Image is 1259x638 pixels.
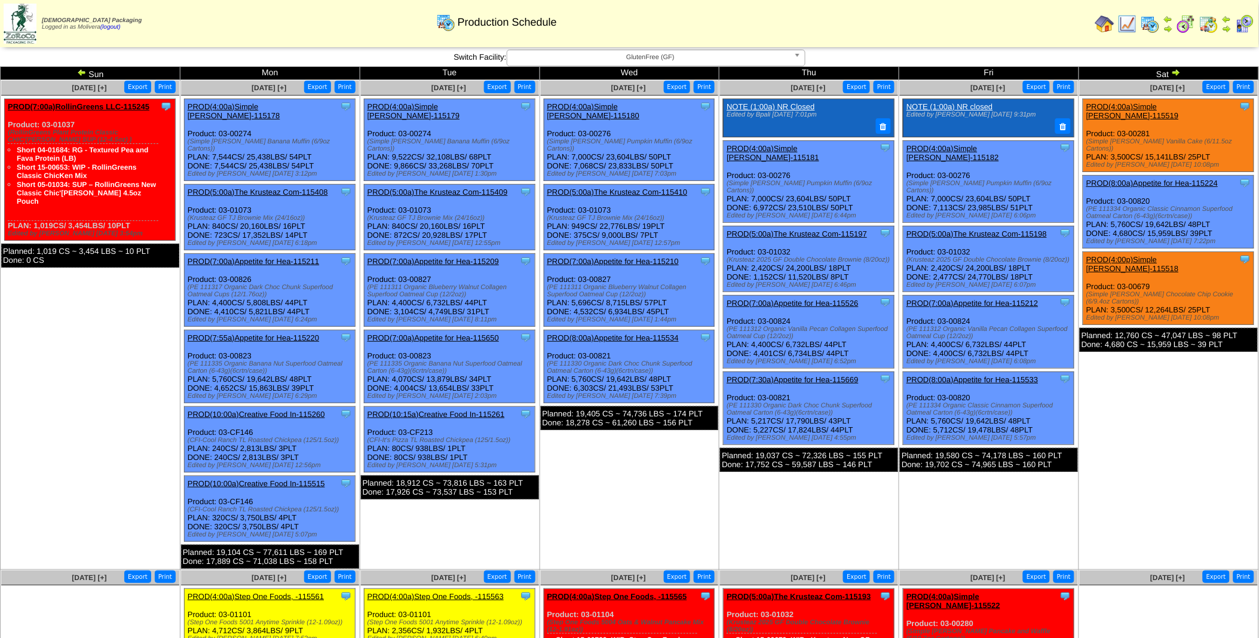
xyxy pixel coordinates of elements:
[100,24,121,30] a: (logout)
[906,375,1038,384] a: PROD(8:00a)Appetite for Hea-115533
[340,100,352,112] img: Tooltip
[367,437,535,444] div: (CFI-It's Pizza TL Roasted Chickpea (125/1.5oz))
[340,590,352,602] img: Tooltip
[484,570,511,583] button: Export
[72,573,106,582] a: [DATE] [+]
[1086,102,1179,120] a: PROD(4:00a)Simple [PERSON_NAME]-115519
[367,257,499,266] a: PROD(7:00a)Appetite for Hea-115209
[367,188,508,197] a: PROD(5:00a)The Krusteaz Com-115409
[611,573,646,582] span: [DATE] [+]
[903,140,1074,222] div: Product: 03-00276 PLAN: 7,000CS / 23,604LBS / 50PLT DONE: 7,113CS / 23,985LBS / 51PLT
[17,180,156,205] a: Short 05-01034: SUP – RollinGreens New Classic Chic'[PERSON_NAME] 4.5oz Pouch
[340,186,352,198] img: Tooltip
[1150,84,1185,92] a: [DATE] [+]
[184,254,355,327] div: Product: 03-00826 PLAN: 4,400CS / 5,808LBS / 44PLT DONE: 4,410CS / 5,821LBS / 44PLT
[360,67,540,80] td: Tue
[17,146,149,162] a: Short 04-01684: RG - Textured Pea and Fava Protein (LB)
[544,254,715,327] div: Product: 03-00827 PLAN: 5,696CS / 8,715LBS / 57PLT DONE: 4,532CS / 6,934LBS / 45PLT
[903,295,1074,368] div: Product: 03-00824 PLAN: 4,400CS / 6,732LBS / 44PLT DONE: 4,400CS / 6,732LBS / 44PLT
[700,590,712,602] img: Tooltip
[252,84,286,92] a: [DATE] [+]
[899,67,1079,80] td: Fri
[906,229,1047,238] a: PROD(5:00a)The Krusteaz Com-115198
[364,185,535,250] div: Product: 03-01073 PLAN: 840CS / 20,160LBS / 16PLT DONE: 872CS / 20,928LBS / 17PLT
[727,111,887,118] div: Edited by Bpali [DATE] 7:01pm
[340,332,352,343] img: Tooltip
[188,592,324,601] a: PROD(4:00a)Step One Foods, -115561
[700,255,712,267] img: Tooltip
[1203,570,1230,583] button: Export
[367,333,499,342] a: PROD(7:00a)Appetite for Hea-115650
[906,402,1074,416] div: (PE 111334 Organic Classic Cinnamon Superfood Oatmeal Carton (6-43g)(6crtn/case))
[367,392,535,400] div: Edited by [PERSON_NAME] [DATE] 2:03pm
[880,373,892,385] img: Tooltip
[727,619,894,633] div: (Krusteaz 2025 GF Double Chocolate Brownie (8/20oz))
[367,619,535,626] div: (Step One Foods 5001 Anytime Sprinkle (12-1.09oz))
[1,244,179,268] div: Planned: 1,019 CS ~ 3,454 LBS ~ 10 PLT Done: 0 CS
[340,408,352,420] img: Tooltip
[724,140,895,222] div: Product: 03-00276 PLAN: 7,000CS / 23,604LBS / 50PLT DONE: 6,972CS / 23,510LBS / 50PLT
[547,592,687,601] a: PROD(4:00a)Step One Foods, -115565
[880,296,892,308] img: Tooltip
[520,100,532,112] img: Tooltip
[1086,314,1254,321] div: Edited by [PERSON_NAME] [DATE] 10:08pm
[188,333,319,342] a: PROD(7:55a)Appetite for Hea-115220
[367,592,504,601] a: PROD(4:00a)Step One Foods, -115563
[431,573,466,582] a: [DATE] [+]
[1083,99,1254,172] div: Product: 03-00281 PLAN: 3,500CS / 15,141LBS / 25PLT
[1163,14,1173,24] img: arrowleft.gif
[188,284,355,298] div: (PE 111317 Organic Dark Choc Chunk Superfood Oatmeal Cups (12/1.76oz))
[364,99,535,181] div: Product: 03-00274 PLAN: 9,522CS / 32,108LBS / 68PLT DONE: 9,866CS / 33,268LBS / 70PLT
[160,100,172,112] img: Tooltip
[727,326,894,340] div: (PE 111312 Organic Vanilla Pecan Collagen Superfood Oatmeal Cup (12/2oz))
[1080,328,1258,352] div: Planned: 12,760 CS ~ 47,047 LBS ~ 98 PLT Done: 4,680 CS ~ 15,959 LBS ~ 39 PLT
[547,316,715,323] div: Edited by [PERSON_NAME] [DATE] 1:44pm
[1079,67,1259,80] td: Sat
[906,299,1038,308] a: PROD(7:00a)Appetite for Hea-115212
[1222,24,1232,33] img: arrowright.gif
[700,186,712,198] img: Tooltip
[727,434,894,441] div: Edited by [PERSON_NAME] [DATE] 4:55pm
[547,257,679,266] a: PROD(7:00a)Appetite for Hea-115210
[304,81,331,93] button: Export
[547,138,715,152] div: (Simple [PERSON_NAME] Pumpkin Muffin (6/9oz Cartons))
[1086,161,1254,168] div: Edited by [PERSON_NAME] [DATE] 10:08pm
[544,99,715,181] div: Product: 03-00276 PLAN: 7,000CS / 23,604LBS / 50PLT DONE: 7,068CS / 23,833LBS / 50PLT
[540,67,719,80] td: Wed
[188,257,319,266] a: PROD(7:00a)Appetite for Hea-115211
[1150,573,1185,582] a: [DATE] [+]
[791,84,826,92] span: [DATE] [+]
[1086,179,1218,188] a: PROD(8:00a)Appetite for Hea-115224
[1177,14,1196,33] img: calendarblend.gif
[727,212,894,219] div: Edited by [PERSON_NAME] [DATE] 6:44pm
[664,570,691,583] button: Export
[906,358,1074,365] div: Edited by [PERSON_NAME] [DATE] 6:08pm
[880,590,892,602] img: Tooltip
[188,214,355,222] div: (Krusteaz GF TJ Brownie Mix (24/16oz))
[1083,176,1254,249] div: Product: 03-00820 PLAN: 5,760CS / 19,642LBS / 48PLT DONE: 4,680CS / 15,959LBS / 39PLT
[188,410,325,419] a: PROD(10:00a)Creative Food In-115260
[188,462,355,469] div: Edited by [PERSON_NAME] [DATE] 12:56pm
[5,99,176,241] div: Product: 03-01037 PLAN: 1,019CS / 3,454LBS / 10PLT
[367,284,535,298] div: (PE 111311 Organic Blueberry Walnut Collagen Superfood Oatmeal Cup (12/2oz))
[906,144,999,162] a: PROD(4:00a)Simple [PERSON_NAME]-115182
[72,84,106,92] a: [DATE] [+]
[1023,81,1050,93] button: Export
[906,180,1074,194] div: (Simple [PERSON_NAME] Pumpkin Muffin (6/9oz Cartons))
[155,570,176,583] button: Print
[77,68,87,77] img: arrowleft.gif
[42,17,142,24] span: [DEMOGRAPHIC_DATA] Packaging
[1059,590,1071,602] img: Tooltip
[1118,14,1137,33] img: line_graph.gif
[971,573,1006,582] span: [DATE] [+]
[1086,238,1254,245] div: Edited by [PERSON_NAME] [DATE] 7:22pm
[1222,14,1232,24] img: arrowleft.gif
[252,573,286,582] a: [DATE] [+]
[42,17,142,30] span: Logged in as Molivera
[8,129,175,143] div: (RollinGreens Plant Protein Classic CHIC'[PERSON_NAME] SUP (12-4.5oz) )
[520,332,532,343] img: Tooltip
[694,570,715,583] button: Print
